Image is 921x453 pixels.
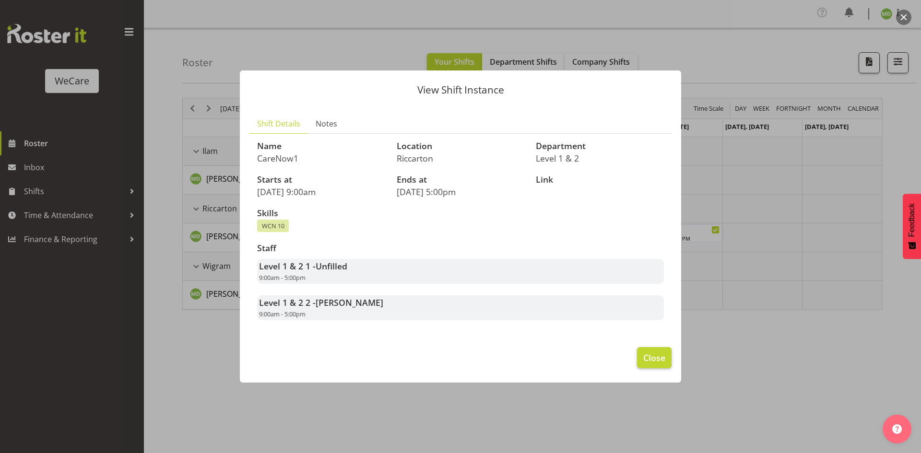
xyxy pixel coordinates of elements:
h3: Location [397,141,525,151]
p: [DATE] 5:00pm [397,186,525,197]
p: CareNow1 [257,153,385,163]
p: Riccarton [397,153,525,163]
button: Feedback - Show survey [903,194,921,259]
p: [DATE] 9:00am [257,186,385,197]
span: Feedback [908,203,916,237]
p: Level 1 & 2 [536,153,664,163]
span: WCN 10 [262,221,284,231]
span: [PERSON_NAME] [316,297,383,308]
h3: Name [257,141,385,151]
span: 9:00am - 5:00pm [259,310,306,318]
span: Close [643,351,665,364]
h3: Staff [257,244,664,253]
strong: Level 1 & 2 2 - [259,297,383,308]
h3: Starts at [257,175,385,185]
h3: Ends at [397,175,525,185]
button: Close [637,347,672,368]
span: Notes [316,118,337,129]
h3: Link [536,175,664,185]
h3: Skills [257,209,664,218]
h3: Department [536,141,664,151]
p: View Shift Instance [249,85,672,95]
img: help-xxl-2.png [892,424,902,434]
span: 9:00am - 5:00pm [259,273,306,282]
strong: Level 1 & 2 1 - [259,260,347,272]
span: Unfilled [316,260,347,272]
span: Shift Details [257,118,300,129]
